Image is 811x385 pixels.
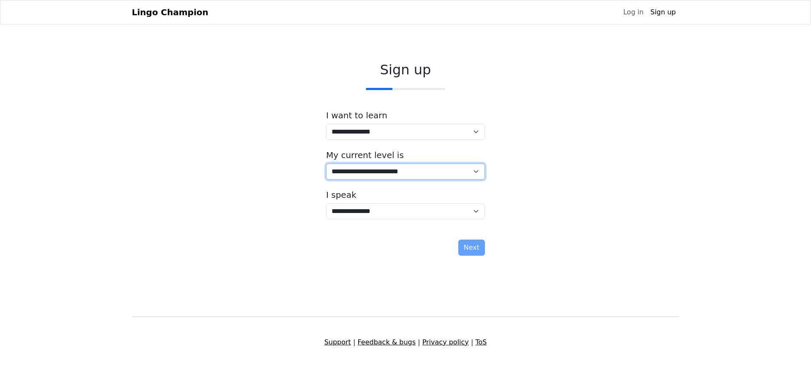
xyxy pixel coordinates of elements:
[620,4,647,21] a: Log in
[326,190,357,200] label: I speak
[326,150,404,160] label: My current level is
[647,4,679,21] a: Sign up
[326,110,387,120] label: I want to learn
[422,338,469,346] a: Privacy policy
[357,338,416,346] a: Feedback & bugs
[132,4,208,21] a: Lingo Champion
[475,338,487,346] a: ToS
[324,338,351,346] a: Support
[326,62,485,78] h2: Sign up
[127,337,684,347] div: | | |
